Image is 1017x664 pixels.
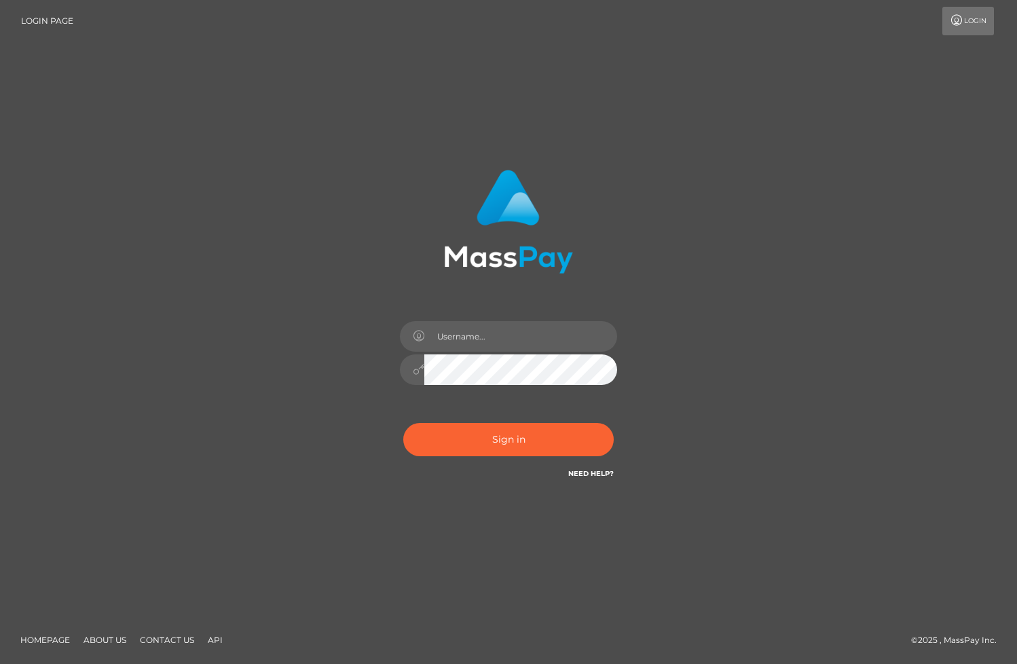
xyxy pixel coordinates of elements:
img: MassPay Login [444,170,573,274]
a: Homepage [15,629,75,650]
div: © 2025 , MassPay Inc. [911,633,1007,648]
button: Sign in [403,423,614,456]
a: Need Help? [568,469,614,478]
input: Username... [424,321,617,352]
a: Login [942,7,994,35]
a: Contact Us [134,629,200,650]
a: About Us [78,629,132,650]
a: API [202,629,228,650]
a: Login Page [21,7,73,35]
